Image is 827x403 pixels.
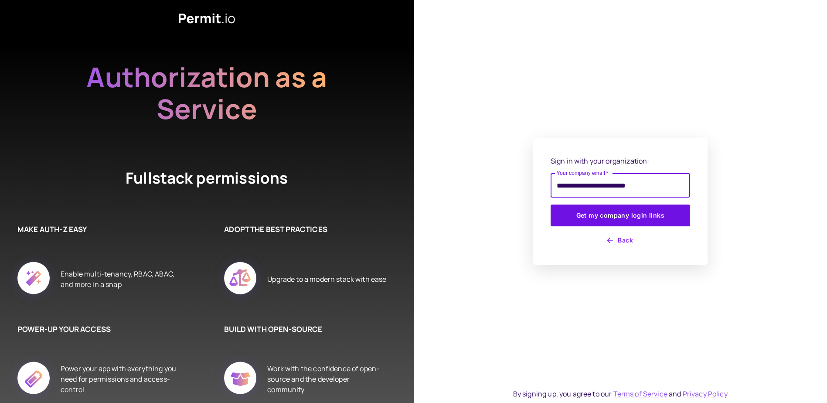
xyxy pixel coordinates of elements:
[267,252,386,306] div: Upgrade to a modern stack with ease
[224,224,387,235] h6: ADOPT THE BEST PRACTICES
[551,233,690,247] button: Back
[613,389,667,399] a: Terms of Service
[557,169,609,177] label: Your company email
[17,224,180,235] h6: MAKE AUTH-Z EASY
[17,324,180,335] h6: POWER-UP YOUR ACCESS
[513,389,728,399] div: By signing up, you agree to our and
[551,205,690,226] button: Get my company login links
[61,252,180,306] div: Enable multi-tenancy, RBAC, ABAC, and more in a snap
[93,167,320,189] h4: Fullstack permissions
[683,389,728,399] a: Privacy Policy
[551,156,690,166] p: Sign in with your organization:
[224,324,387,335] h6: BUILD WITH OPEN-SOURCE
[58,61,355,125] h2: Authorization as a Service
